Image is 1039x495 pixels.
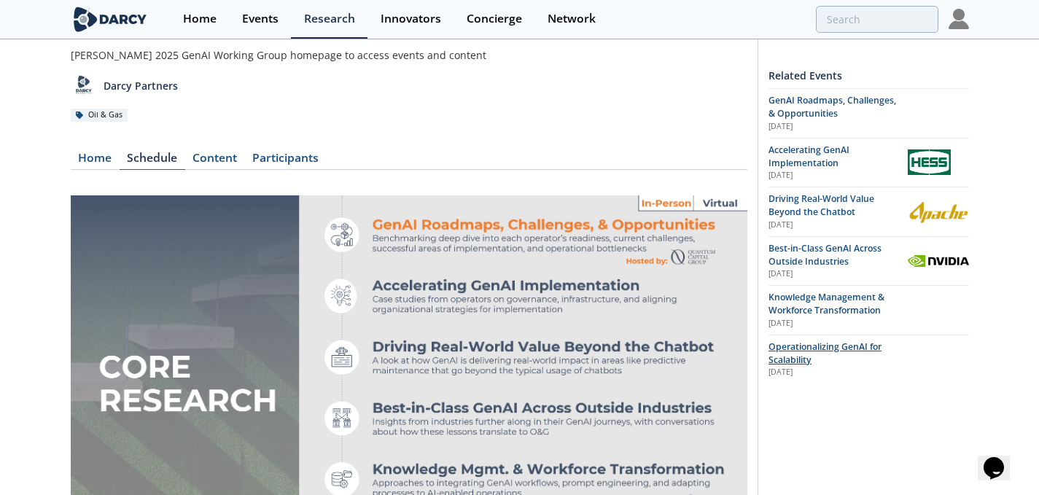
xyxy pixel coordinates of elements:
[908,149,951,175] img: Hess Corporation
[242,13,279,25] div: Events
[768,63,969,88] div: Related Events
[908,255,969,267] img: NVIDIA
[768,268,898,280] div: [DATE]
[768,367,898,378] div: [DATE]
[120,152,185,170] div: Schedule
[768,340,882,366] span: Operationalizing GenAI for Scalability
[304,13,355,25] div: Research
[816,6,938,33] input: Advanced Search
[768,170,898,182] div: [DATE]
[768,121,898,133] div: [DATE]
[467,13,522,25] div: Concierge
[768,94,896,120] span: GenAI Roadmaps, Challenges, & Opportunities
[768,144,969,182] a: Accelerating GenAI Implementation [DATE] Hess Corporation
[768,318,898,330] div: [DATE]
[768,340,969,379] a: Operationalizing GenAI for Scalability [DATE]
[71,152,120,170] div: Home
[245,152,327,170] div: Participants
[908,199,969,225] img: Apache Corporation
[768,291,884,316] span: Knowledge Management & Workforce Transformation
[978,437,1024,480] iframe: chat widget
[768,291,969,330] a: Knowledge Management & Workforce Transformation [DATE]
[548,13,596,25] div: Network
[104,78,178,93] p: Darcy Partners
[768,242,882,268] span: Best-in-Class GenAI Across Outside Industries
[768,192,874,218] span: Driving Real-World Value Beyond the Chatbot
[768,242,969,281] a: Best-in-Class GenAI Across Outside Industries [DATE] NVIDIA
[768,192,969,231] a: Driving Real-World Value Beyond the Chatbot [DATE] Apache Corporation
[768,219,898,231] div: [DATE]
[768,144,849,169] span: Accelerating GenAI Implementation
[185,152,245,170] div: Content
[183,13,217,25] div: Home
[71,47,747,63] div: [PERSON_NAME] 2025 GenAI Working Group homepage to access events and content
[949,9,969,29] img: Profile
[768,94,969,133] a: GenAI Roadmaps, Challenges, & Opportunities [DATE]
[381,13,441,25] div: Innovators
[71,109,128,122] div: Oil & Gas
[71,7,150,32] img: logo-wide.svg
